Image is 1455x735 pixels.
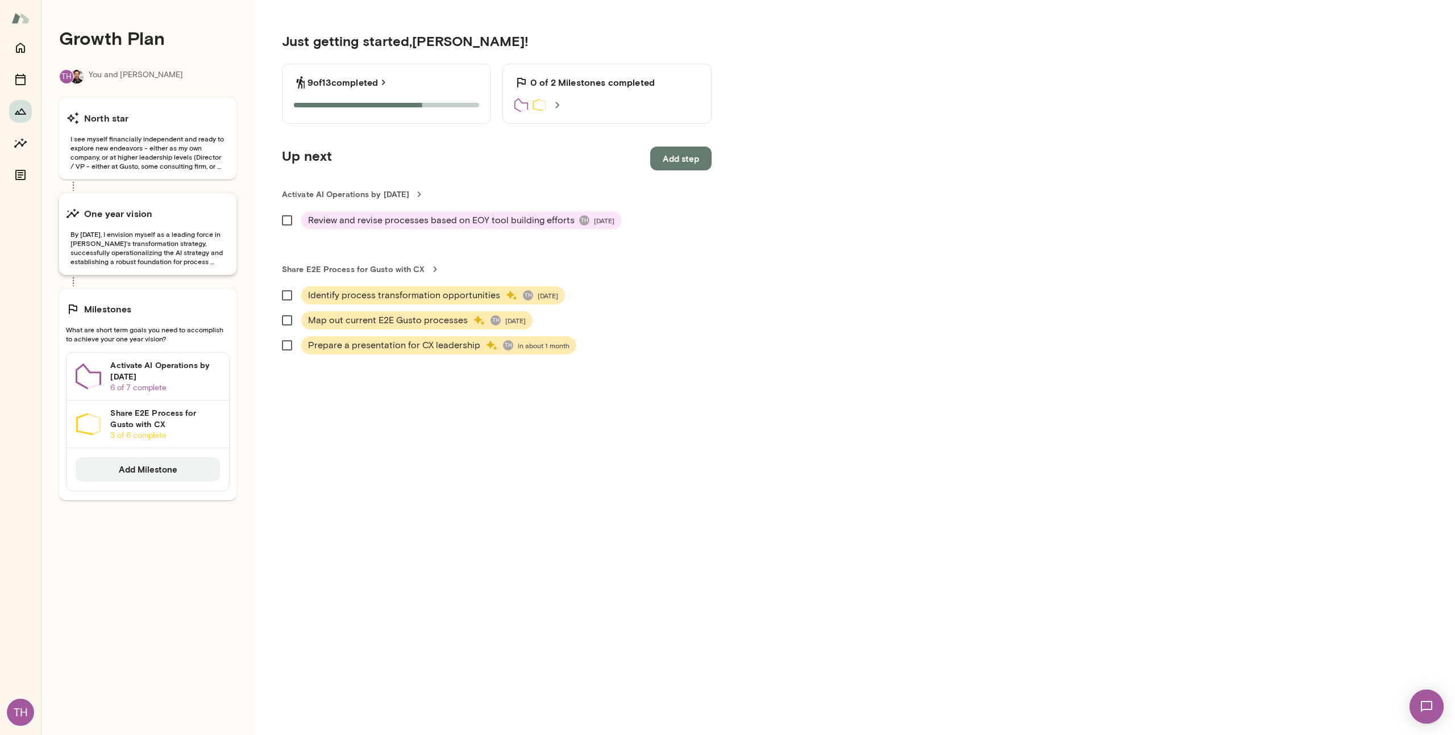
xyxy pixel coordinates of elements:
[66,325,230,343] span: What are short term goals you need to accomplish to achieve your one year vision?
[84,302,132,316] h6: Milestones
[59,98,236,179] button: North starI see myself financially independent and ready to explore new endeavors - either as my ...
[70,70,84,83] img: Albert Villarde
[523,290,533,300] div: TH
[11,7,30,29] img: Mento
[518,341,569,350] span: in about 1 month
[579,215,589,225] div: TH
[66,400,229,448] a: Share E2E Process for Gusto with CX3 of 6 complete
[307,76,389,89] a: 9of13completed
[9,68,32,91] button: Sessions
[650,147,712,170] button: Add step
[110,360,220,382] h6: Activate AI Operations by [DATE]
[7,699,34,726] div: TH
[282,32,712,50] h5: Just getting started, [PERSON_NAME] !
[282,147,332,170] h5: Up next
[9,100,32,123] button: Growth Plan
[301,286,565,304] div: Identify process transformation opportunitiesTH[DATE]
[59,27,236,49] h4: Growth Plan
[594,216,614,225] span: [DATE]
[308,314,468,327] span: Map out current E2E Gusto processes
[308,214,575,227] span: Review and revise processes based on EOY tool building efforts
[66,134,230,170] span: I see myself financially independent and ready to explore new endeavors - either as my own compan...
[89,69,183,84] p: You and [PERSON_NAME]
[59,193,236,275] button: One year visionBy [DATE], I envision myself as a leading force in [PERSON_NAME]'s transformation ...
[9,36,32,59] button: Home
[505,316,526,325] span: [DATE]
[110,382,220,394] p: 6 of 7 complete
[301,311,533,329] div: Map out current E2E Gusto processesTH[DATE]
[301,336,576,354] div: Prepare a presentation for CX leadershipTHin about 1 month
[503,340,513,350] div: TH
[538,291,558,300] span: [DATE]
[76,457,220,481] button: Add Milestone
[9,132,32,154] button: Insights
[282,264,712,275] a: Share E2E Process for Gusto with CX
[282,189,712,200] a: Activate AI Operations by [DATE]
[59,69,74,84] div: TH
[110,407,220,430] h6: Share E2E Process for Gusto with CX
[301,211,621,229] div: Review and revise processes based on EOY tool building effortsTH[DATE]
[308,339,480,352] span: Prepare a presentation for CX leadership
[66,229,230,266] span: By [DATE], I envision myself as a leading force in [PERSON_NAME]'s transformation strategy, succe...
[66,352,230,491] div: Activate AI Operations by [DATE]6 of 7 completeShare E2E Process for Gusto with CX3 of 6 complete...
[84,111,129,125] h6: North star
[84,207,152,220] h6: One year vision
[308,289,500,302] span: Identify process transformation opportunities
[9,164,32,186] button: Documents
[490,315,501,325] div: TH
[530,76,655,89] h6: 0 of 2 Milestones completed
[66,353,229,400] a: Activate AI Operations by [DATE]6 of 7 complete
[110,430,220,441] p: 3 of 6 complete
